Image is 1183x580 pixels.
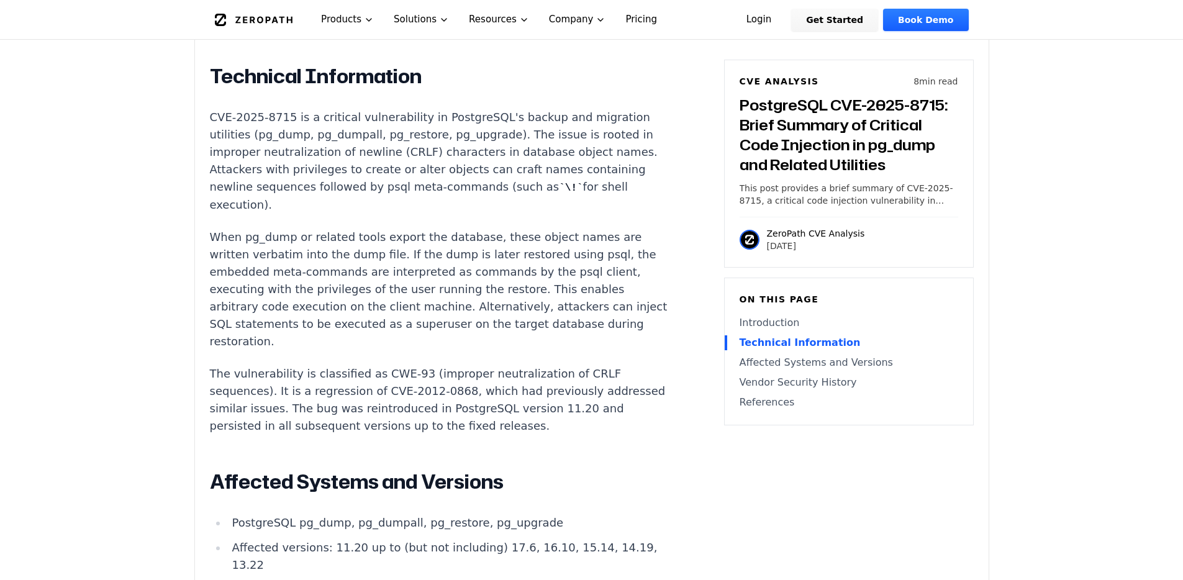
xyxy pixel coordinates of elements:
[767,227,865,240] p: ZeroPath CVE Analysis
[883,9,968,31] a: Book Demo
[740,315,958,330] a: Introduction
[913,75,958,88] p: 8 min read
[740,375,958,390] a: Vendor Security History
[732,9,787,31] a: Login
[559,183,582,194] code: \!
[740,75,819,88] h6: CVE Analysis
[740,355,958,370] a: Affected Systems and Versions
[740,95,958,174] h3: PostgreSQL CVE-2025-8715: Brief Summary of Critical Code Injection in pg_dump and Related Utilities
[210,365,672,435] p: The vulnerability is classified as CWE-93 (improper neutralization of CRLF sequences). It is a re...
[210,109,672,214] p: CVE-2025-8715 is a critical vulnerability in PostgreSQL's backup and migration utilities (pg_dump...
[227,539,672,574] li: Affected versions: 11.20 up to (but not including) 17.6, 16.10, 15.14, 14.19, 13.22
[791,9,878,31] a: Get Started
[740,230,759,250] img: ZeroPath CVE Analysis
[210,229,672,350] p: When pg_dump or related tools export the database, these object names are written verbatim into t...
[767,240,865,252] p: [DATE]
[740,182,958,207] p: This post provides a brief summary of CVE-2025-8715, a critical code injection vulnerability in P...
[210,64,672,89] h2: Technical Information
[740,335,958,350] a: Technical Information
[210,469,672,494] h2: Affected Systems and Versions
[740,293,958,306] h6: On this page
[227,514,672,532] li: PostgreSQL pg_dump, pg_dumpall, pg_restore, pg_upgrade
[740,395,958,410] a: References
